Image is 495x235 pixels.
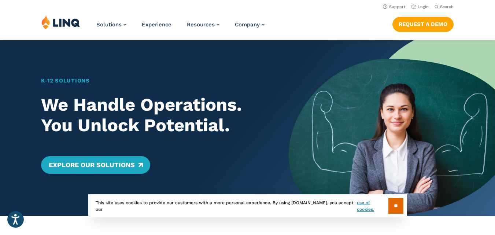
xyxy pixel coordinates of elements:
a: Support [383,4,406,9]
div: This site uses cookies to provide our customers with a more personal experience. By using [DOMAIN... [88,194,407,217]
button: Open Search Bar [435,4,454,10]
span: Solutions [96,21,122,28]
a: Explore Our Solutions [41,156,150,174]
span: Search [440,4,454,9]
span: Company [235,21,260,28]
img: LINQ | K‑12 Software [41,15,80,29]
a: Request a Demo [392,17,454,32]
nav: Primary Navigation [96,15,265,40]
h2: We Handle Operations. You Unlock Potential. [41,95,268,136]
img: Home Banner [289,40,495,216]
span: Resources [187,21,215,28]
nav: Button Navigation [392,15,454,32]
a: use of cookies. [357,199,388,213]
h1: K‑12 Solutions [41,77,268,85]
a: Company [235,21,265,28]
a: Login [411,4,429,9]
a: Resources [187,21,219,28]
a: Experience [142,21,171,28]
a: Solutions [96,21,126,28]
